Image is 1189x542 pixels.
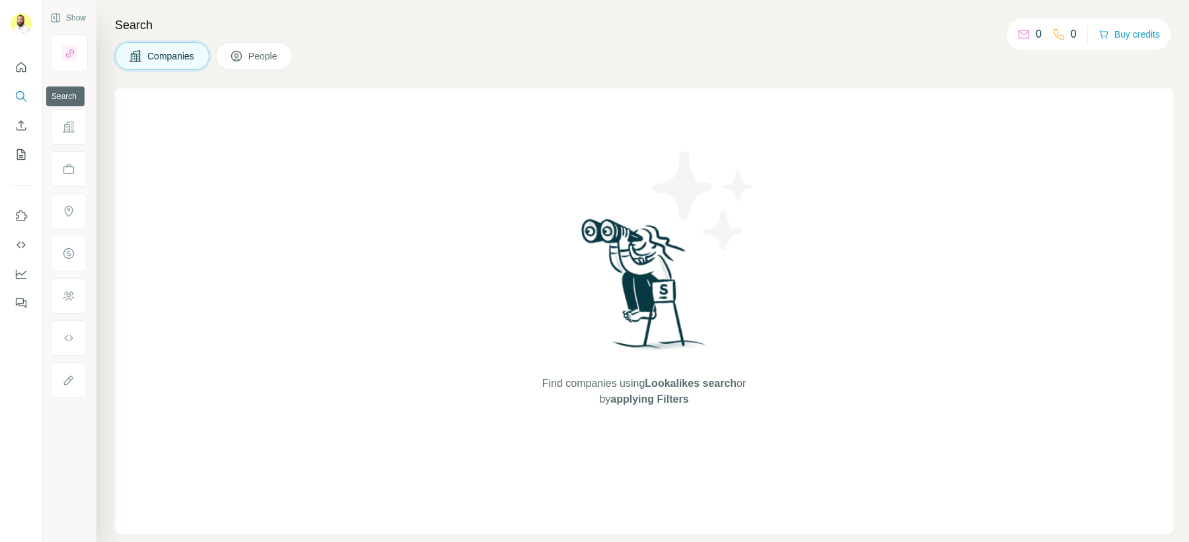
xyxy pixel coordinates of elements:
button: Buy credits [1099,25,1160,44]
img: Surfe Illustration - Woman searching with binoculars [575,215,713,362]
button: Enrich CSV [11,114,32,137]
img: Surfe Illustration - Stars [644,141,763,260]
button: Use Surfe on LinkedIn [11,204,32,228]
span: applying Filters [610,393,688,405]
button: Show [41,8,95,28]
button: Quick start [11,55,32,79]
p: 0 [1036,26,1042,42]
span: People [248,50,279,63]
img: Avatar [11,13,32,34]
button: My lists [11,143,32,166]
span: Companies [147,50,196,63]
p: 0 [1071,26,1077,42]
span: Lookalikes search [645,378,737,389]
button: Feedback [11,291,32,315]
button: Dashboard [11,262,32,286]
span: Find companies using or by [538,376,750,407]
h4: Search [115,16,1173,34]
button: Use Surfe API [11,233,32,257]
button: Search [11,85,32,108]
